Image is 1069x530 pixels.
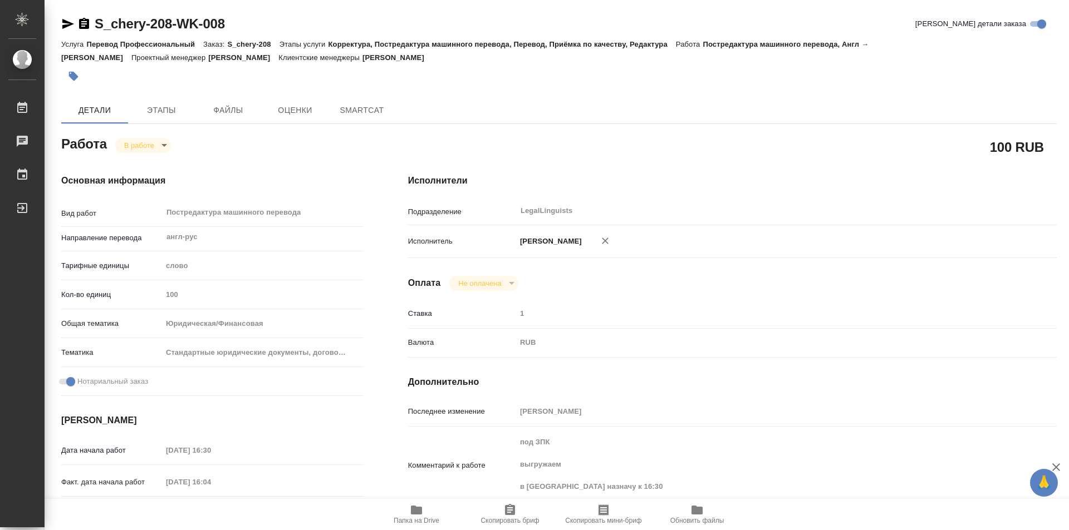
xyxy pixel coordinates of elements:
input: Пустое поле [162,442,259,458]
p: [PERSON_NAME] [516,236,582,247]
h2: 100 RUB [990,137,1044,156]
h4: Дополнительно [408,375,1057,389]
button: Скопировать ссылку [77,17,91,31]
textarea: под ЗПК выгружаем в [GEOGRAPHIC_DATA] назначу к 16:30 [516,433,1003,496]
div: В работе [449,276,518,291]
button: Скопировать ссылку для ЯМессенджера [61,17,75,31]
div: слово [162,256,364,275]
button: Обновить файлы [650,499,744,530]
span: 🙏 [1034,471,1053,494]
h2: Работа [61,133,107,153]
div: В работе [115,138,171,153]
a: S_chery-208-WK-008 [95,16,225,31]
button: Не оплачена [455,279,504,288]
p: [PERSON_NAME] [208,53,278,62]
input: Пустое поле [516,305,1003,321]
p: Работа [676,40,703,48]
p: Общая тематика [61,318,162,329]
button: Папка на Drive [370,499,463,530]
input: Пустое поле [162,286,364,303]
span: Скопировать мини-бриф [565,517,641,524]
p: Вид работ [61,208,162,219]
button: 🙏 [1030,469,1058,497]
p: Корректура, Постредактура машинного перевода, Перевод, Приёмка по качеству, Редактура [328,40,676,48]
input: Пустое поле [162,474,259,490]
p: Тематика [61,347,162,358]
p: [PERSON_NAME] [362,53,433,62]
p: Услуга [61,40,86,48]
span: Файлы [202,103,255,117]
p: Тарифные единицы [61,260,162,271]
p: Заказ: [203,40,227,48]
input: Пустое поле [516,403,1003,419]
p: Перевод Профессиональный [86,40,203,48]
p: Исполнитель [408,236,516,247]
p: Проектный менеджер [131,53,208,62]
span: Нотариальный заказ [77,376,148,387]
div: Юридическая/Финансовая [162,314,364,333]
button: Скопировать бриф [463,499,557,530]
h4: [PERSON_NAME] [61,414,364,427]
span: [PERSON_NAME] детали заказа [915,18,1026,29]
p: Комментарий к работе [408,460,516,471]
button: Удалить исполнителя [593,229,617,253]
p: Дата начала работ [61,445,162,456]
button: В работе [121,141,158,150]
span: Скопировать бриф [480,517,539,524]
p: Клиентские менеджеры [278,53,362,62]
p: Этапы услуги [279,40,328,48]
div: RUB [516,333,1003,352]
button: Скопировать мини-бриф [557,499,650,530]
p: Подразделение [408,206,516,217]
span: Обновить файлы [670,517,724,524]
h4: Основная информация [61,174,364,187]
p: Направление перевода [61,232,162,244]
p: Последнее изменение [408,406,516,417]
p: S_chery-208 [228,40,279,48]
p: Валюта [408,337,516,348]
p: Ставка [408,308,516,319]
button: Добавить тэг [61,64,86,88]
span: Папка на Drive [394,517,439,524]
h4: Исполнители [408,174,1057,187]
span: SmartCat [335,103,389,117]
span: Детали [68,103,121,117]
span: Этапы [135,103,188,117]
p: Факт. дата начала работ [61,477,162,488]
p: Кол-во единиц [61,289,162,300]
h4: Оплата [408,276,441,290]
div: Стандартные юридические документы, договоры, уставы [162,343,364,362]
span: Оценки [268,103,322,117]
